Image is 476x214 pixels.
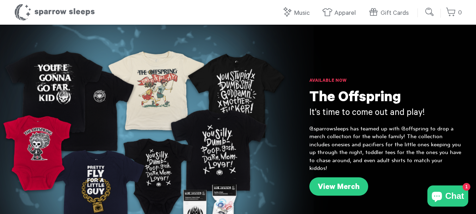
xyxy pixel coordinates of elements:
a: Apparel [322,6,359,21]
h6: Available Now [309,78,462,85]
h1: The Offspring [309,90,462,108]
a: Gift Cards [368,6,412,21]
inbox-online-store-chat: Shopify online store chat [425,185,470,208]
a: 0 [446,5,462,20]
a: View Merch [309,177,368,196]
a: Music [282,6,313,21]
h1: Sparrow Sleeps [14,4,95,21]
p: @sparrowsleeps has teamed up with @offspring to drop a merch collection for the whole family! The... [309,125,462,172]
input: Submit [423,5,437,19]
h3: It's time to come out and play! [309,108,462,120]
